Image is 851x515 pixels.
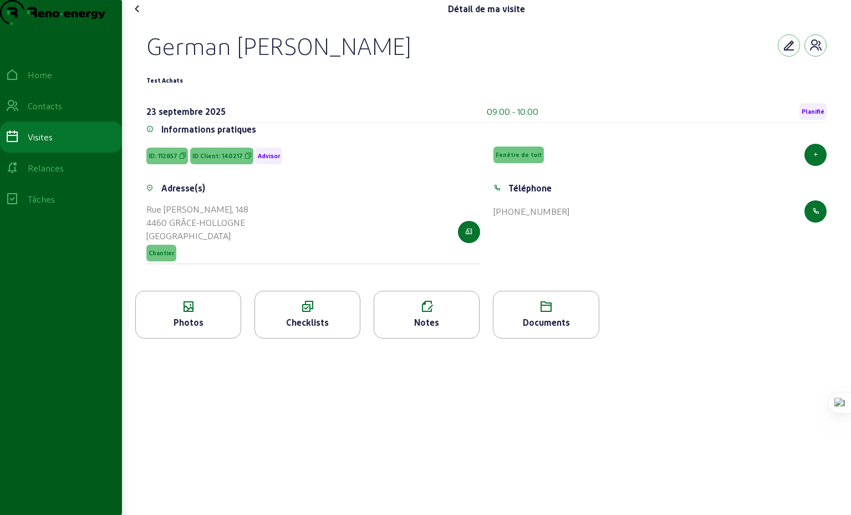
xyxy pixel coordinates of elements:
div: 09:00 - 10:00 [487,105,538,118]
span: ID: 112857 [149,152,177,160]
div: Photos [136,316,241,329]
div: 4460 GRÂCE-HOLLOGNE [146,216,248,229]
span: Chantier [149,249,174,257]
div: Informations pratiques [161,123,256,136]
div: Checklists [255,316,360,329]
div: Contacts [28,99,62,113]
div: [PHONE_NUMBER] [493,205,569,218]
div: Rue [PERSON_NAME], 148 [146,203,248,216]
div: [GEOGRAPHIC_DATA] [146,229,248,243]
div: Notes [374,316,479,329]
div: Visites [28,130,53,144]
span: Planifié [802,108,824,115]
div: Home [28,68,52,82]
div: Test Achats [146,74,183,87]
div: Relances [28,161,64,175]
div: Tâches [28,193,55,206]
div: Adresse(s) [161,181,205,195]
span: ID Client: 140217 [192,152,243,160]
span: Advisor [258,152,280,160]
div: 23 septembre 2025 [146,105,226,118]
div: German [PERSON_NAME] [146,31,411,60]
div: Détail de ma visite [448,2,525,16]
span: Fenêtre de toit [496,151,542,159]
div: Téléphone [508,181,552,195]
div: Documents [493,316,598,329]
